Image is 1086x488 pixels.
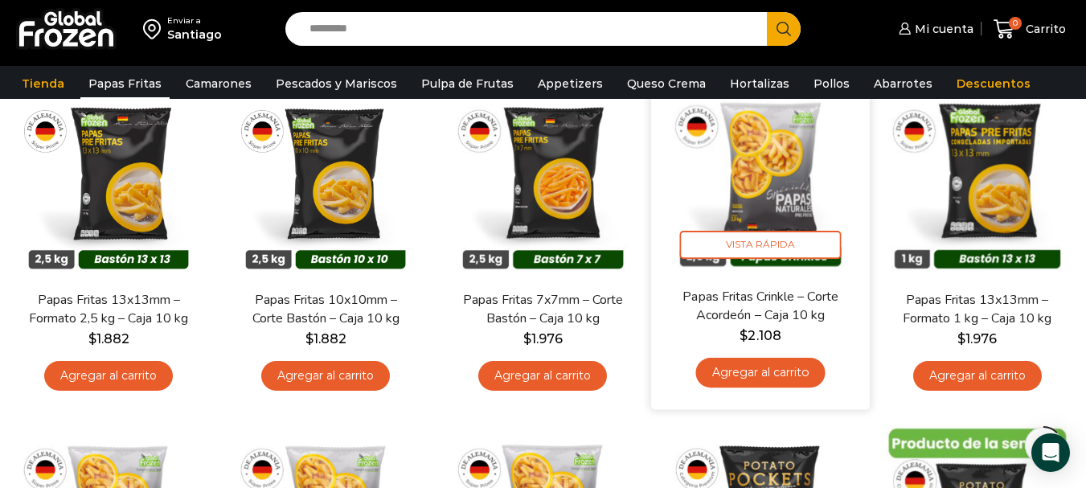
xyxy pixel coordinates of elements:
[619,68,714,99] a: Queso Crema
[261,361,390,391] a: Agregar al carrito: “Papas Fritas 10x10mm - Corte Bastón - Caja 10 kg”
[949,68,1039,99] a: Descuentos
[679,231,841,259] span: Vista Rápida
[990,10,1070,48] a: 0 Carrito
[268,68,405,99] a: Pescados y Mariscos
[305,331,346,347] bdi: 1.882
[740,328,748,343] span: $
[911,21,973,37] span: Mi cuenta
[456,291,629,328] a: Papas Fritas 7x7mm – Corte Bastón – Caja 10 kg
[44,361,173,391] a: Agregar al carrito: “Papas Fritas 13x13mm - Formato 2,5 kg - Caja 10 kg”
[88,331,129,347] bdi: 1.882
[478,361,607,391] a: Agregar al carrito: “Papas Fritas 7x7mm - Corte Bastón - Caja 10 kg”
[895,13,973,45] a: Mi cuenta
[80,68,170,99] a: Papas Fritas
[695,358,825,388] a: Agregar al carrito: “Papas Fritas Crinkle - Corte Acordeón - Caja 10 kg”
[178,68,260,99] a: Camarones
[143,15,167,43] img: address-field-icon.svg
[530,68,611,99] a: Appetizers
[1009,17,1022,30] span: 0
[413,68,522,99] a: Pulpa de Frutas
[767,12,801,46] button: Search button
[1031,433,1070,472] div: Open Intercom Messenger
[673,287,848,325] a: Papas Fritas Crinkle – Corte Acordeón – Caja 10 kg
[957,331,965,347] span: $
[167,27,222,43] div: Santiago
[866,68,941,99] a: Abarrotes
[740,328,781,343] bdi: 2.108
[913,361,1042,391] a: Agregar al carrito: “Papas Fritas 13x13mm - Formato 1 kg - Caja 10 kg”
[14,68,72,99] a: Tienda
[239,291,412,328] a: Papas Fritas 10x10mm – Corte Bastón – Caja 10 kg
[22,291,195,328] a: Papas Fritas 13x13mm – Formato 2,5 kg – Caja 10 kg
[722,68,797,99] a: Hortalizas
[891,291,1064,328] a: Papas Fritas 13x13mm – Formato 1 kg – Caja 10 kg
[1022,21,1066,37] span: Carrito
[88,331,96,347] span: $
[167,15,222,27] div: Enviar a
[523,331,563,347] bdi: 1.976
[305,331,314,347] span: $
[523,331,531,347] span: $
[805,68,858,99] a: Pollos
[957,331,997,347] bdi: 1.976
